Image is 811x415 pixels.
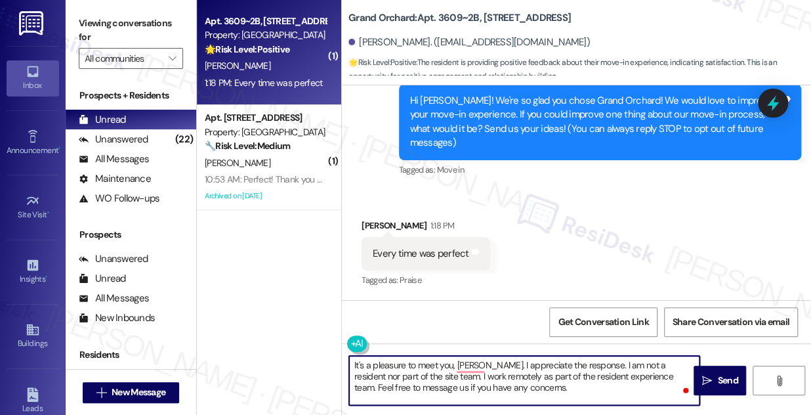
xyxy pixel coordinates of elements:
strong: 🔧 Risk Level: Medium [205,140,290,152]
button: New Message [83,382,180,403]
div: Prospects [66,228,196,242]
a: Buildings [7,318,59,354]
img: ResiDesk Logo [19,11,46,35]
a: Site Visit • [7,190,59,225]
div: New Inbounds [79,311,155,325]
span: • [47,208,49,217]
div: [PERSON_NAME] [362,219,490,237]
span: Share Conversation via email [673,315,789,329]
button: Send [694,366,746,395]
div: 10:53 AM: Perfect! Thank you so much for your quick response. They should arrive around 8:00 AM [... [205,173,642,185]
label: Viewing conversations for [79,13,183,48]
div: Unanswered [79,133,148,146]
span: • [58,144,60,153]
div: Hi [PERSON_NAME]! We're so glad you chose Grand Orchard! We would love to improve your move-in ex... [410,94,781,150]
div: All Messages [79,152,149,166]
strong: 🌟 Risk Level: Positive [205,43,289,55]
div: Residents [66,348,196,362]
div: Apt. 3609~2B, [STREET_ADDRESS] [205,14,326,28]
div: Unread [79,113,126,127]
span: Praise [400,274,421,286]
div: Prospects + Residents [66,89,196,102]
div: (22) [172,129,196,150]
div: Unanswered [79,252,148,266]
a: Insights • [7,254,59,290]
span: : The resident is providing positive feedback about their move-in experience, indicating satisfac... [348,56,811,84]
div: 1:18 PM: Every time was perfect [205,77,322,89]
div: Apt. [STREET_ADDRESS] [205,111,326,125]
i:  [96,387,106,398]
div: Unread [79,272,126,286]
div: Tagged as: [362,271,490,290]
button: Share Conversation via email [664,307,798,337]
div: Archived on [DATE] [203,188,327,204]
a: Inbox [7,60,59,96]
i:  [774,376,784,386]
span: Move in [436,164,463,175]
div: 1:18 PM [427,219,454,232]
b: Grand Orchard: Apt. 3609~2B, [STREET_ADDRESS] [348,11,571,25]
span: Send [717,374,738,387]
span: Get Conversation Link [558,315,648,329]
span: [PERSON_NAME] [205,60,270,72]
div: Maintenance [79,172,151,186]
i:  [169,53,176,64]
i:  [702,376,712,386]
div: WO Follow-ups [79,192,159,206]
button: Get Conversation Link [549,307,657,337]
div: [PERSON_NAME]. ([EMAIL_ADDRESS][DOMAIN_NAME]) [348,35,590,49]
div: Property: [GEOGRAPHIC_DATA] [205,125,326,139]
div: Property: [GEOGRAPHIC_DATA] [205,28,326,42]
span: New Message [112,385,165,399]
textarea: To enrich screen reader interactions, please activate Accessibility in Grammarly extension settings [349,356,699,405]
span: • [45,273,47,282]
input: All communities [85,48,162,69]
div: Every time was perfect [373,247,469,261]
strong: 🌟 Risk Level: Positive [348,57,416,68]
span: [PERSON_NAME] [205,157,270,169]
div: Tagged as: [399,160,802,179]
div: All Messages [79,292,149,305]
